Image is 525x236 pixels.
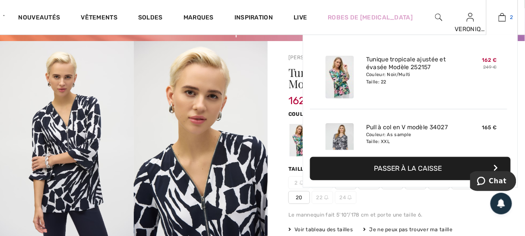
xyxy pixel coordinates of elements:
[288,111,316,117] span: Couleur:
[455,25,486,34] div: VERONIQUE
[288,54,332,61] a: [PERSON_NAME]
[366,71,451,85] div: Couleur: Noir/Multi Taille: 22
[288,226,353,233] span: Voir tableau des tailles
[288,86,316,107] span: 162 €
[3,7,4,24] img: 1ère Avenue
[482,124,497,131] span: 165 €
[288,211,504,219] div: Le mannequin fait 5'10"/178 cm et porte une taille 6.
[482,57,497,63] span: 162 €
[288,67,468,89] h1: Tunique tropicale ajustée et évasée Modèle 252157
[467,12,474,22] img: Mes infos
[366,131,451,145] div: Couleur: As sample Taille: XXL
[335,191,357,204] span: 24
[435,12,443,22] img: recherche
[294,13,307,22] a: Live
[467,13,474,21] a: Se connecter
[312,191,333,204] span: 22
[138,14,163,23] a: Soldes
[328,13,413,22] a: Robes de [MEDICAL_DATA]
[510,13,513,21] span: 2
[234,14,273,23] span: Inspiration
[183,14,214,23] a: Marques
[364,226,453,233] div: Je ne peux pas trouver ma taille
[348,195,352,200] img: ring-m.svg
[288,165,439,173] div: Taille ([GEOGRAPHIC_DATA]/[GEOGRAPHIC_DATA]):
[81,14,117,23] a: Vêtements
[487,12,518,22] a: 2
[288,191,310,204] span: 20
[324,195,329,200] img: ring-m.svg
[484,64,497,70] s: 249 €
[18,14,60,23] a: Nouveautés
[366,56,451,71] a: Tunique tropicale ajustée et évasée Modèle 252157
[326,123,354,166] img: Pull à col en V modèle 34027
[300,181,304,185] img: ring-m.svg
[366,124,448,131] a: Pull à col en V modèle 34027
[310,157,511,180] button: Passer à la caisse
[499,12,506,22] img: Mon panier
[290,124,312,156] div: Noir/Multi
[288,176,310,189] span: 2
[326,56,354,99] img: Tunique tropicale ajustée et évasée Modèle 252157
[470,171,516,193] iframe: Ouvre un widget dans lequel vous pouvez chatter avec l’un de nos agents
